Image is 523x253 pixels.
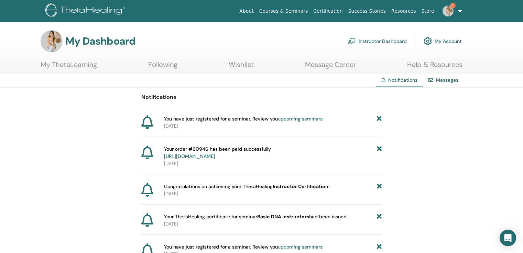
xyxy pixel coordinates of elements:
span: You have just registered for a seminar. Review you [164,243,323,251]
span: You have just registered for a seminar. Review you [164,115,323,123]
img: logo.png [45,3,128,19]
a: Wishlist [229,60,254,74]
p: [DATE] [164,160,382,167]
span: Your order #60946 has been paid successfully [164,146,271,160]
p: [DATE] [164,190,382,197]
a: Message Center [305,60,356,74]
a: Store [419,5,437,18]
a: Resources [389,5,419,18]
a: My ThetaLearning [41,60,97,74]
span: Your ThetaHealing certificate for seminar had been issued. [164,213,348,220]
span: Notifications [388,77,417,83]
img: default.jpg [443,5,454,16]
a: Certification [310,5,345,18]
b: Basic DNA Instructors [257,214,309,220]
p: [DATE] [164,123,382,130]
img: chalkboard-teacher.svg [348,38,356,44]
a: Following [148,60,177,74]
a: Instructor Dashboard [348,34,407,49]
h3: My Dashboard [65,35,135,47]
a: [URL][DOMAIN_NAME] [164,153,215,159]
span: Congratulations on achieving your ThetaHealing ! [164,183,330,190]
a: Messages [436,77,458,83]
a: Courses & Seminars [257,5,311,18]
span: 1 [450,3,456,8]
b: Instructor Certification [273,183,328,189]
a: Success Stories [346,5,389,18]
div: Open Intercom Messenger [500,230,516,246]
p: Notifications [141,93,382,101]
a: upcoming seminars [278,116,323,122]
img: default.jpg [41,30,63,52]
a: My Account [424,34,462,49]
a: Help & Resources [407,60,462,74]
a: upcoming seminars [278,244,323,250]
a: About [237,5,256,18]
p: [DATE] [164,220,382,228]
img: cog.svg [424,35,432,47]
